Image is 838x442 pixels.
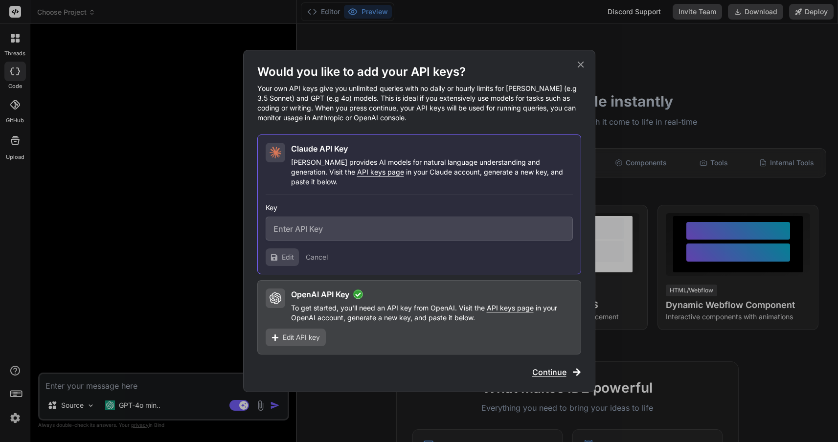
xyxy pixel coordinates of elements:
[291,143,348,155] h2: Claude API Key
[357,168,404,176] span: API keys page
[291,303,573,323] p: To get started, you'll need an API key from OpenAI. Visit the in your OpenAI account, generate a ...
[291,157,573,187] p: [PERSON_NAME] provides AI models for natural language understanding and generation. Visit the in ...
[291,288,349,300] h2: OpenAI API Key
[306,252,328,262] button: Cancel
[487,304,534,312] span: API keys page
[532,366,581,378] button: Continue
[257,84,581,123] p: Your own API keys give you unlimited queries with no daily or hourly limits for [PERSON_NAME] (e....
[266,248,299,266] button: Edit
[532,366,566,378] span: Continue
[257,64,581,80] h1: Would you like to add your API keys?
[266,203,573,213] h3: Key
[266,217,573,241] input: Enter API Key
[282,252,294,262] span: Edit
[283,332,320,342] span: Edit API key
